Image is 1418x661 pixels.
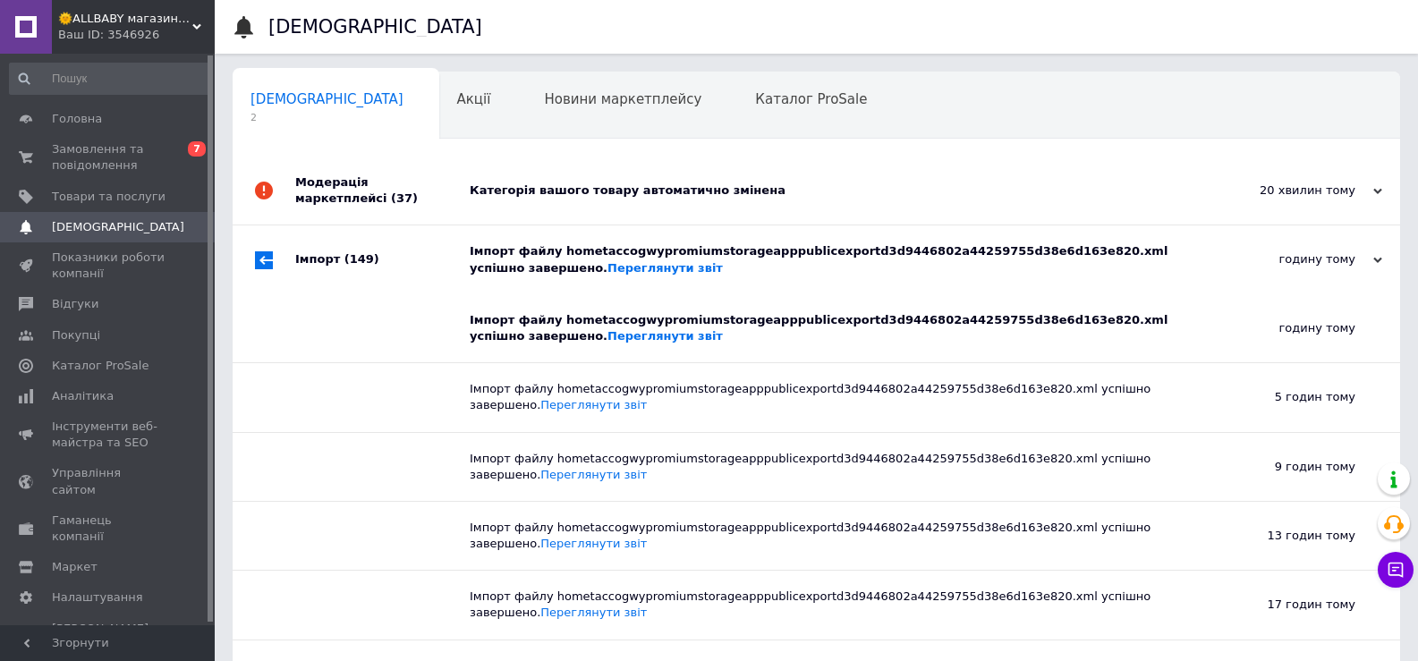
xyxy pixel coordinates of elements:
[470,451,1176,483] div: Імпорт файлу hometaccogwypromiumstorageapppublicexportd3d9446802a44259755d38e6d163e820.xml успішн...
[470,381,1176,413] div: Імпорт файлу hometaccogwypromiumstorageapppublicexportd3d9446802a44259755d38e6d163e820.xml успішн...
[9,63,211,95] input: Пошук
[1176,363,1400,431] div: 5 годин тому
[540,606,647,619] a: Переглянути звіт
[52,513,166,545] span: Гаманець компанії
[52,327,100,343] span: Покупці
[52,559,98,575] span: Маркет
[755,91,867,107] span: Каталог ProSale
[544,91,701,107] span: Новини маркетплейсу
[540,537,647,550] a: Переглянути звіт
[52,141,166,174] span: Замовлення та повідомлення
[470,312,1176,344] div: Імпорт файлу hometaccogwypromiumstorageapppublicexportd3d9446802a44259755d38e6d163e820.xml успішн...
[52,111,102,127] span: Головна
[391,191,418,205] span: (37)
[58,11,192,27] span: 🌞ALLBABY магазин товарів для дітей
[52,358,149,374] span: Каталог ProSale
[52,250,166,282] span: Показники роботи компанії
[607,261,723,275] a: Переглянути звіт
[52,465,166,497] span: Управління сайтом
[188,141,206,157] span: 7
[540,398,647,411] a: Переглянути звіт
[1203,182,1382,199] div: 20 хвилин тому
[607,329,723,343] a: Переглянути звіт
[295,225,470,293] div: Імпорт
[250,111,403,124] span: 2
[457,91,491,107] span: Акції
[58,27,215,43] div: Ваш ID: 3546926
[344,252,379,266] span: (149)
[1378,552,1414,588] button: Чат з покупцем
[470,589,1176,621] div: Імпорт файлу hometaccogwypromiumstorageapppublicexportd3d9446802a44259755d38e6d163e820.xml успішн...
[1203,251,1382,267] div: годину тому
[52,219,184,235] span: [DEMOGRAPHIC_DATA]
[250,91,403,107] span: [DEMOGRAPHIC_DATA]
[52,189,166,205] span: Товари та послуги
[470,520,1176,552] div: Імпорт файлу hometaccogwypromiumstorageapppublicexportd3d9446802a44259755d38e6d163e820.xml успішн...
[52,388,114,404] span: Аналітика
[268,16,482,38] h1: [DEMOGRAPHIC_DATA]
[1176,294,1400,362] div: годину тому
[470,243,1203,275] div: Імпорт файлу hometaccogwypromiumstorageapppublicexportd3d9446802a44259755d38e6d163e820.xml успішн...
[295,157,470,225] div: Модерація маркетплейсі
[470,182,1203,199] div: Категорія вашого товару автоматично змінена
[540,468,647,481] a: Переглянути звіт
[52,296,98,312] span: Відгуки
[52,589,143,606] span: Налаштування
[52,419,166,451] span: Інструменти веб-майстра та SEO
[1176,571,1400,639] div: 17 годин тому
[1176,433,1400,501] div: 9 годин тому
[1176,502,1400,570] div: 13 годин тому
